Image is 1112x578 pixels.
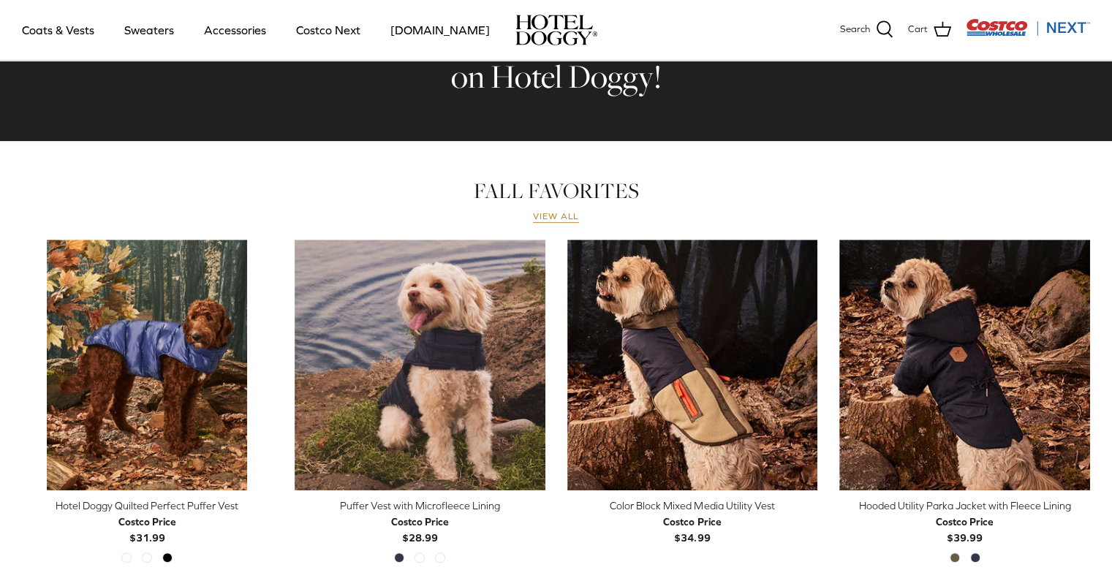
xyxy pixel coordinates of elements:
[22,240,273,490] a: Hotel Doggy Quilted Perfect Puffer Vest
[515,15,597,45] a: hoteldoggy.com hoteldoggycom
[391,514,449,544] b: $28.99
[839,498,1090,514] div: Hooded Utility Parka Jacket with Fleece Lining
[663,514,721,530] div: Costco Price
[22,498,273,547] a: Hotel Doggy Quilted Perfect Puffer Vest Costco Price$31.99
[474,176,639,205] a: FALL FAVORITES
[936,514,994,530] div: Costco Price
[391,514,449,530] div: Costco Price
[936,514,994,544] b: $39.99
[663,514,721,544] b: $34.99
[377,5,503,55] a: [DOMAIN_NAME]
[567,240,818,490] a: Color Block Mixed Media Utility Vest
[567,498,818,514] div: Color Block Mixed Media Utility Vest
[111,5,187,55] a: Sweaters
[839,240,1090,490] a: Hooded Utility Parka Jacket with Fleece Lining
[840,20,893,39] a: Search
[283,5,374,55] a: Costco Next
[118,514,176,544] b: $31.99
[286,15,827,98] h2: Costco Members Receive Exclusive Value on Hotel Doggy!
[295,498,545,547] a: Puffer Vest with Microfleece Lining Costco Price$28.99
[295,240,545,490] a: Puffer Vest with Microfleece Lining
[840,22,870,37] span: Search
[9,5,107,55] a: Coats & Vests
[567,498,818,547] a: Color Block Mixed Media Utility Vest Costco Price$34.99
[966,28,1090,39] a: Visit Costco Next
[908,22,928,37] span: Cart
[567,240,818,490] img: tan dog wearing a blue & brown vest
[908,20,951,39] a: Cart
[966,18,1090,37] img: Costco Next
[118,514,176,530] div: Costco Price
[533,211,580,223] a: View all
[515,15,597,45] img: hoteldoggycom
[191,5,279,55] a: Accessories
[839,498,1090,547] a: Hooded Utility Parka Jacket with Fleece Lining Costco Price$39.99
[295,498,545,514] div: Puffer Vest with Microfleece Lining
[22,498,273,514] div: Hotel Doggy Quilted Perfect Puffer Vest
